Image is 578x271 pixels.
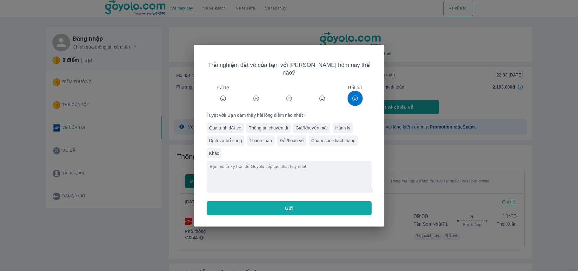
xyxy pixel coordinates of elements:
span: Rất tệ [217,84,229,91]
button: Gửi [207,201,372,215]
span: Tuyệt vời! Bạn cảm thấy hài lòng điểm nào nhất? [207,112,372,118]
div: Giá/Khuyến mãi [293,123,330,133]
span: Gửi [285,205,293,211]
span: Trải nghiệm đặt vé của bạn với [PERSON_NAME] hôm nay thế nào? [207,61,372,76]
div: Dịch vụ bổ sung [207,135,245,146]
span: Rất tốt [348,84,362,91]
div: Đổi/hoàn vé [277,135,306,146]
div: Thông tin chuyến đi [246,123,290,133]
div: Thanh toán [247,135,275,146]
div: Chăm sóc khách hàng [309,135,358,146]
div: Khác [207,148,222,158]
div: Hành lý [333,123,353,133]
div: Quá trình đặt vé [207,123,244,133]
